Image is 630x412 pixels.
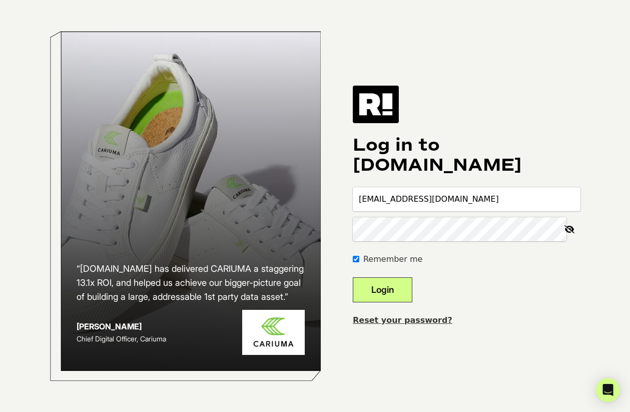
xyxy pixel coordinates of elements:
[77,262,305,304] h2: “[DOMAIN_NAME] has delivered CARIUMA a staggering 13.1x ROI, and helped us achieve our bigger-pic...
[77,321,142,331] strong: [PERSON_NAME]
[353,315,452,325] a: Reset your password?
[77,334,166,343] span: Chief Digital Officer, Cariuma
[353,187,580,211] input: Email
[363,253,422,265] label: Remember me
[353,135,580,175] h1: Log in to [DOMAIN_NAME]
[596,378,620,402] div: Open Intercom Messenger
[242,310,305,355] img: Cariuma
[353,277,412,302] button: Login
[353,86,399,123] img: Retention.com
